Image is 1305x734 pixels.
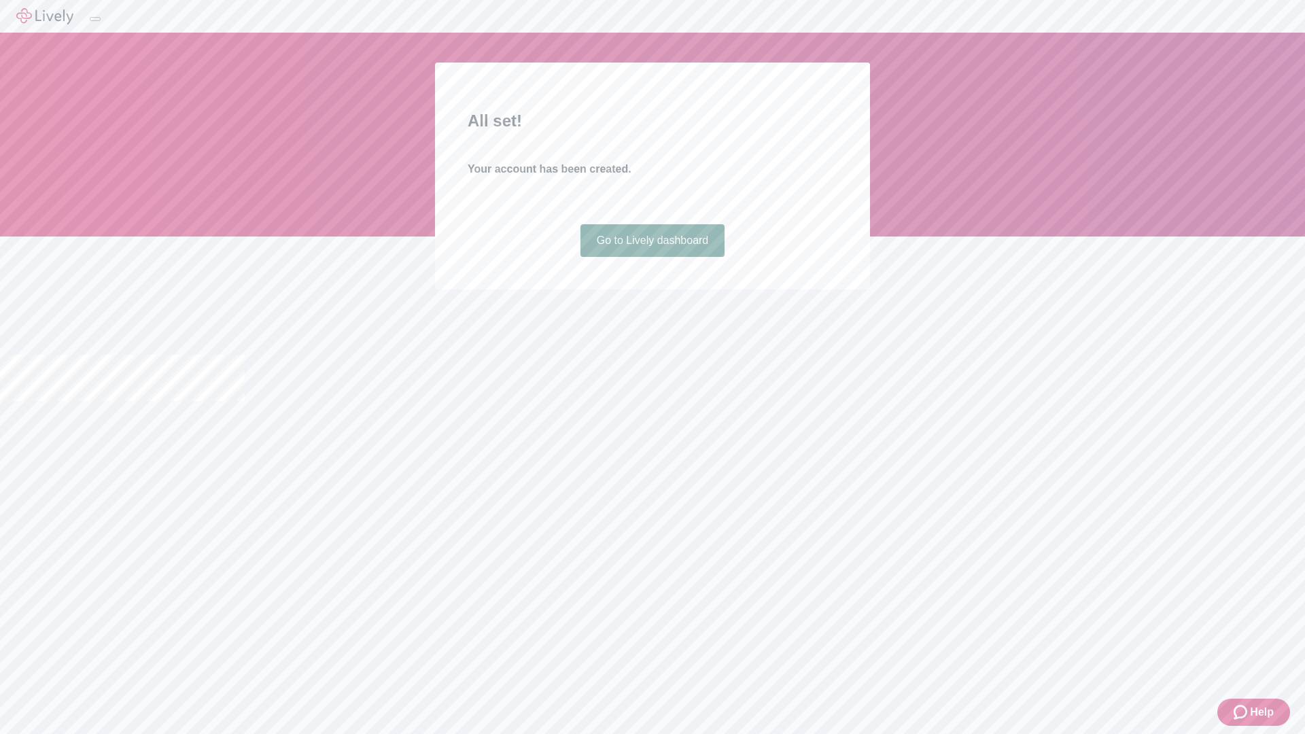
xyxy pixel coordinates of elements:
[90,17,101,21] button: Log out
[1234,704,1250,720] svg: Zendesk support icon
[468,109,837,133] h2: All set!
[580,224,725,257] a: Go to Lively dashboard
[1250,704,1274,720] span: Help
[468,161,837,177] h4: Your account has been created.
[1217,699,1290,726] button: Zendesk support iconHelp
[16,8,73,24] img: Lively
